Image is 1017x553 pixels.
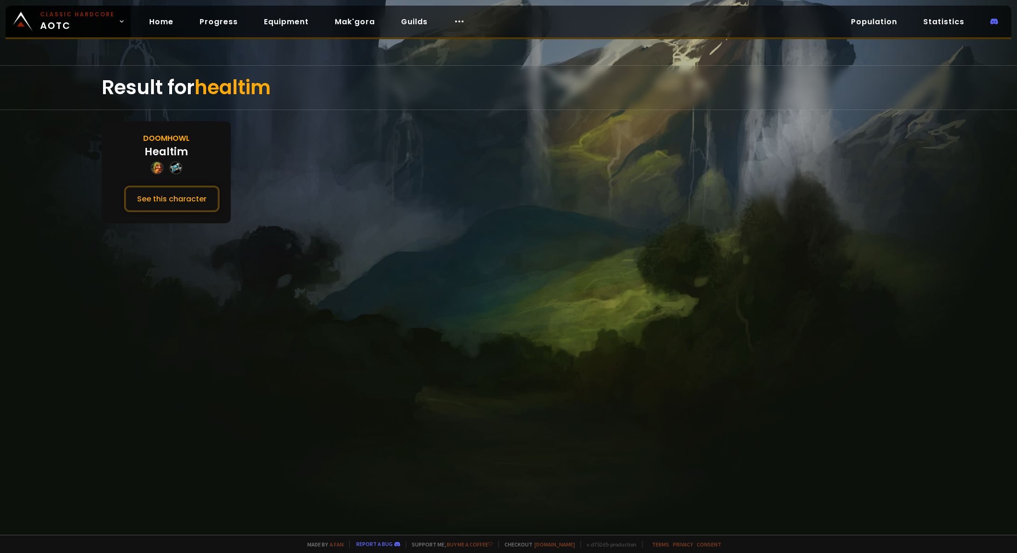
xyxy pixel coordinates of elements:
span: Checkout [498,541,575,548]
span: AOTC [40,10,115,33]
a: Terms [652,541,669,548]
a: [DOMAIN_NAME] [534,541,575,548]
span: v. d752d5 - production [581,541,636,548]
a: Equipment [256,12,316,31]
button: See this character [124,186,220,212]
a: Buy me a coffee [447,541,493,548]
a: Report a bug [356,540,393,547]
span: Made by [302,541,344,548]
a: Classic HardcoreAOTC [6,6,131,37]
div: Healtim [145,144,188,159]
small: Classic Hardcore [40,10,115,19]
a: a fan [330,541,344,548]
span: Support me, [406,541,493,548]
a: Home [142,12,181,31]
a: Progress [192,12,245,31]
a: Statistics [916,12,972,31]
a: Consent [697,541,721,548]
span: healtim [194,74,271,101]
a: Privacy [673,541,693,548]
a: Population [844,12,905,31]
div: Doomhowl [143,132,190,144]
div: Result for [102,66,915,110]
a: Mak'gora [327,12,382,31]
a: Guilds [394,12,435,31]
